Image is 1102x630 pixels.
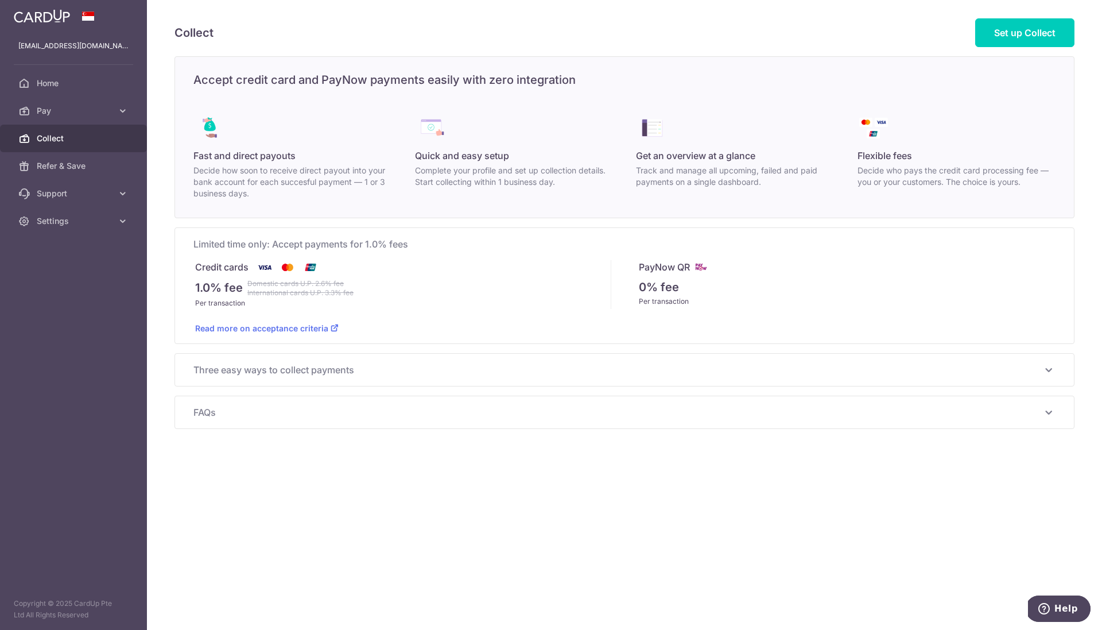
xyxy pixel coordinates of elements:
[26,8,50,18] span: Help
[415,112,447,144] img: collect_benefits-quick_setup-238ffe9d55e53beed05605bc46673ff5ef3689472e416b62ebc7d0ab8d3b3a0b.png
[857,112,890,144] img: collect_benefits-payment-logos-dce544b9a714b2bc395541eb8d6324069de0a0c65b63ad9c2b4d71e4e11ae343.png
[857,149,912,163] span: Flexible fees
[415,165,614,188] p: Complete your profile and set up collection details. Start collecting within 1 business day.
[639,260,690,274] p: PayNow QR
[994,27,1056,38] span: Set up Collect
[195,297,611,309] div: Per transaction
[174,24,214,42] h5: Collect
[195,279,243,297] p: 1.0% fee
[37,160,112,172] span: Refer & Save
[636,165,835,188] p: Track and manage all upcoming, failed and paid payments on a single dashboard.
[193,112,226,144] img: collect_benefits-direct_payout-68d016c079b23098044efbcd1479d48bd02143683a084563df2606996dc465b2.png
[193,363,1042,377] span: Three easy ways to collect payments
[639,296,1054,307] div: Per transaction
[247,279,354,297] strike: Domestic cards U.P. 2.6% fee International cards U.P. 3.3% fee
[639,279,679,296] p: 0% fee
[857,165,1056,188] p: Decide who pays the credit card processing fee — you or your customers. The choice is yours.
[195,260,249,275] p: Credit cards
[37,133,112,144] span: Collect
[694,260,708,274] img: paynow-md-4fe65508ce96feda548756c5ee0e473c78d4820b8ea51387c6e4ad89e58a5e61.png
[193,149,296,163] span: Fast and direct payouts
[253,260,276,275] img: Visa
[636,149,755,163] span: Get an overview at a glance
[37,215,112,227] span: Settings
[195,323,339,333] a: Read more on acceptance criteria
[193,405,1042,419] span: FAQs
[276,260,299,275] img: Mastercard
[37,78,112,89] span: Home
[37,188,112,199] span: Support
[37,105,112,117] span: Pay
[18,40,129,52] p: [EMAIL_ADDRESS][DOMAIN_NAME]
[193,363,1056,377] p: Three easy ways to collect payments
[193,165,392,199] p: Decide how soon to receive direct payout into your bank account for each succesful payment — 1 or...
[193,237,1056,251] span: Limited time only: Accept payments for 1.0% fees
[193,405,1056,419] p: FAQs
[14,9,70,23] img: CardUp
[975,18,1074,47] a: Set up Collect
[636,112,668,144] img: collect_benefits-all-in-one-overview-ecae168be53d4dea631b4473abdc9059fc34e556e287cb8dd7d0b18560f7...
[299,260,322,275] img: Union Pay
[415,149,509,163] span: Quick and easy setup
[175,71,1074,89] h5: Accept credit card and PayNow payments easily with zero integration
[1028,596,1091,624] iframe: Opens a widget where you can find more information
